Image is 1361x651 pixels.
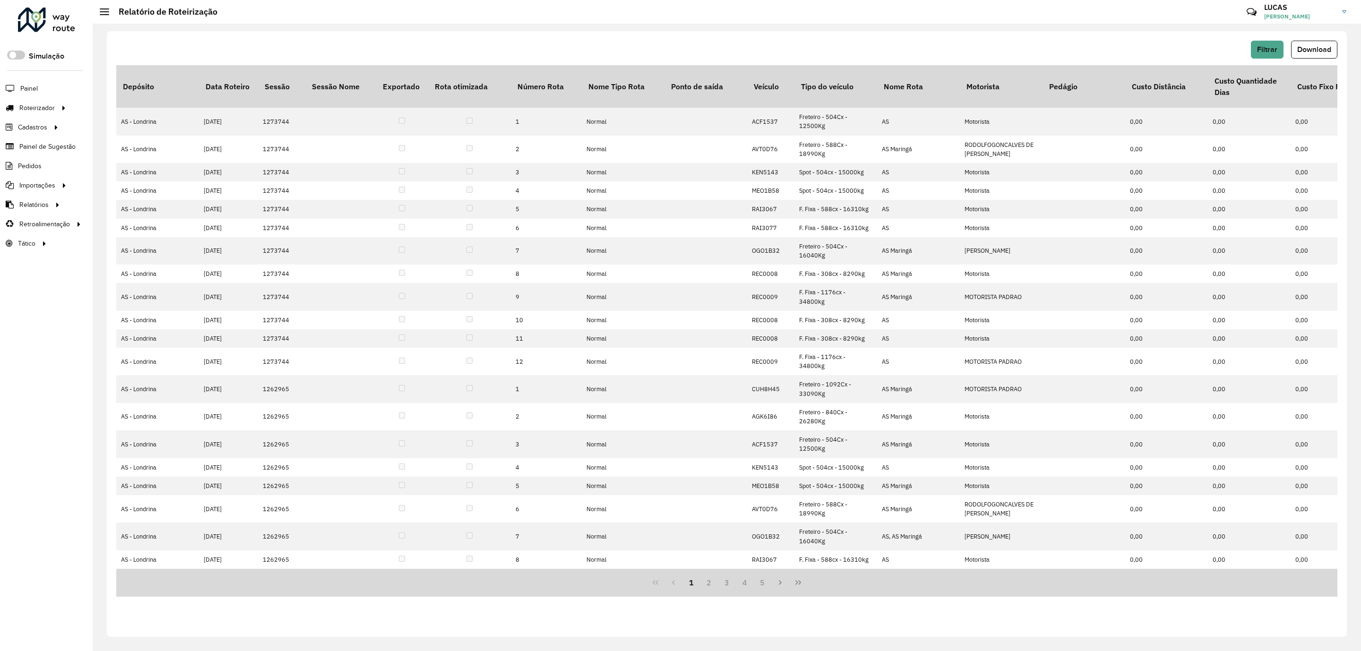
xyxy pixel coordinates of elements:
[116,108,199,135] td: AS - Londrina
[258,283,305,310] td: 1273744
[582,375,664,403] td: Normal
[1208,219,1291,237] td: 0,00
[877,329,960,348] td: AS
[428,65,511,108] th: Rota otimizada
[960,495,1042,523] td: RODOLFOGONCALVES DE [PERSON_NAME]
[960,181,1042,200] td: Motorista
[199,477,258,495] td: [DATE]
[511,108,582,135] td: 1
[258,523,305,550] td: 1262965
[116,265,199,283] td: AS - Londrina
[960,108,1042,135] td: Motorista
[116,219,199,237] td: AS - Londrina
[116,403,199,430] td: AS - Londrina
[794,523,877,550] td: Freteiro - 504Cx - 16040Kg
[19,219,70,229] span: Retroalimentação
[511,523,582,550] td: 7
[960,311,1042,329] td: Motorista
[1208,477,1291,495] td: 0,00
[1125,136,1208,163] td: 0,00
[116,200,199,218] td: AS - Londrina
[19,180,55,190] span: Importações
[1291,41,1337,59] button: Download
[747,200,794,218] td: RAI3067
[682,574,700,591] button: 1
[582,495,664,523] td: Normal
[747,237,794,265] td: OGO1B32
[1125,237,1208,265] td: 0,00
[877,181,960,200] td: AS
[116,477,199,495] td: AS - Londrina
[877,136,960,163] td: AS Maringá
[116,348,199,375] td: AS - Londrina
[747,523,794,550] td: OGO1B32
[789,574,807,591] button: Last Page
[18,161,42,171] span: Pedidos
[960,136,1042,163] td: RODOLFOGONCALVES DE [PERSON_NAME]
[1042,65,1125,108] th: Pedágio
[960,163,1042,181] td: Motorista
[877,65,960,108] th: Nome Rota
[582,550,664,569] td: Normal
[1125,283,1208,310] td: 0,00
[794,181,877,200] td: Spot - 504cx - 15000kg
[116,163,199,181] td: AS - Londrina
[877,430,960,458] td: AS Maringá
[960,65,1042,108] th: Motorista
[511,458,582,477] td: 4
[700,574,718,591] button: 2
[19,200,49,210] span: Relatórios
[1208,403,1291,430] td: 0,00
[582,163,664,181] td: Normal
[747,458,794,477] td: KEN5143
[1125,163,1208,181] td: 0,00
[1125,430,1208,458] td: 0,00
[1125,108,1208,135] td: 0,00
[582,265,664,283] td: Normal
[1297,45,1331,53] span: Download
[582,237,664,265] td: Normal
[747,550,794,569] td: RAI3067
[877,237,960,265] td: AS Maringá
[1125,348,1208,375] td: 0,00
[116,65,199,108] th: Depósito
[877,219,960,237] td: AS
[794,477,877,495] td: Spot - 504cx - 15000kg
[582,311,664,329] td: Normal
[794,136,877,163] td: Freteiro - 588Cx - 18990Kg
[199,523,258,550] td: [DATE]
[116,430,199,458] td: AS - Londrina
[258,495,305,523] td: 1262965
[199,283,258,310] td: [DATE]
[1264,12,1335,21] span: [PERSON_NAME]
[582,65,664,108] th: Nome Tipo Rota
[258,200,305,218] td: 1273744
[747,329,794,348] td: REC0008
[582,200,664,218] td: Normal
[794,311,877,329] td: F. Fixa - 308cx - 8290kg
[794,65,877,108] th: Tipo do veículo
[960,523,1042,550] td: [PERSON_NAME]
[1125,265,1208,283] td: 0,00
[794,375,877,403] td: Freteiro - 1092Cx - 33090Kg
[794,495,877,523] td: Freteiro - 588Cx - 18990Kg
[1257,45,1277,53] span: Filtrar
[794,108,877,135] td: Freteiro - 504Cx - 12500Kg
[1208,163,1291,181] td: 0,00
[877,163,960,181] td: AS
[582,458,664,477] td: Normal
[199,181,258,200] td: [DATE]
[582,348,664,375] td: Normal
[747,477,794,495] td: MEO1B58
[199,200,258,218] td: [DATE]
[747,219,794,237] td: RAI3077
[199,163,258,181] td: [DATE]
[116,136,199,163] td: AS - Londrina
[258,181,305,200] td: 1273744
[960,477,1042,495] td: Motorista
[736,574,754,591] button: 4
[258,265,305,283] td: 1273744
[116,523,199,550] td: AS - Londrina
[582,523,664,550] td: Normal
[1125,181,1208,200] td: 0,00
